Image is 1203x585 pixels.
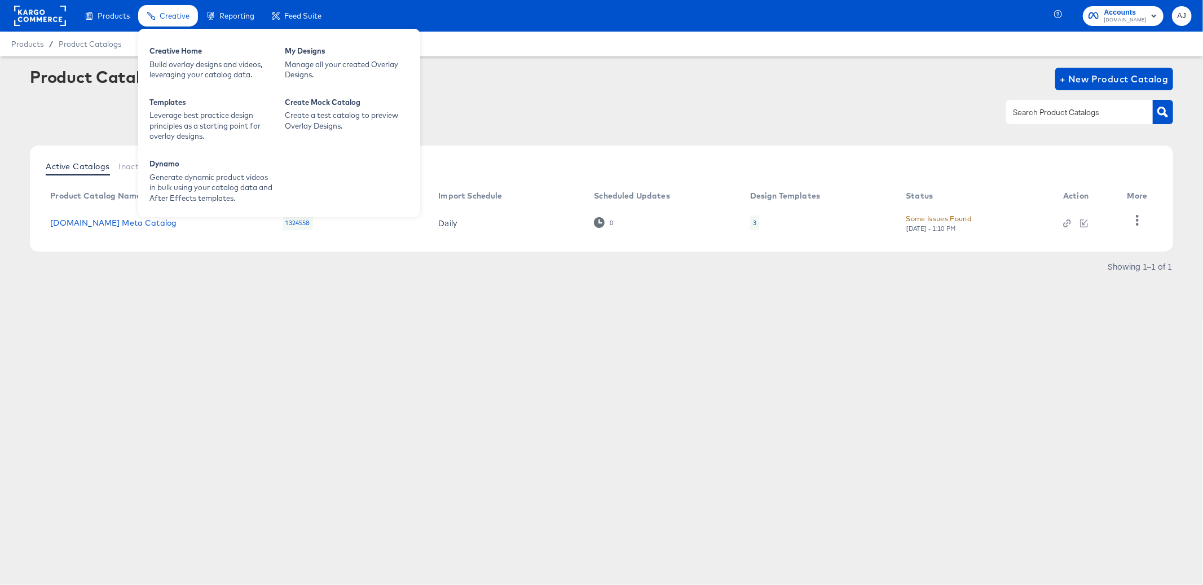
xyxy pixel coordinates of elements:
th: More [1118,187,1161,205]
span: / [43,39,59,49]
div: Import Schedule [438,191,502,200]
button: Some Issues Found[DATE] - 1:10 PM [906,213,971,232]
div: 0 [594,217,614,228]
td: Daily [429,205,585,240]
th: Action [1054,187,1118,205]
div: Product Catalogs [30,68,168,86]
span: + New Product Catalog [1060,71,1169,87]
th: Status [897,187,1054,205]
span: Feed Suite [284,11,321,20]
span: Products [11,39,43,49]
span: Creative [160,11,190,20]
div: Showing 1–1 of 1 [1108,262,1173,270]
button: AJ [1172,6,1192,26]
button: + New Product Catalog [1055,68,1173,90]
div: Some Issues Found [906,213,971,225]
div: 0 [610,219,614,227]
span: Accounts [1104,7,1147,19]
a: [DOMAIN_NAME] Meta Catalog [50,218,177,227]
div: Design Templates [750,191,820,200]
span: Reporting [219,11,254,20]
div: [DATE] - 1:10 PM [906,225,957,232]
input: Search Product Catalogs [1011,106,1131,119]
span: [DOMAIN_NAME] [1104,16,1147,25]
div: 3 [753,218,756,227]
span: Products [98,11,130,20]
span: AJ [1176,10,1187,23]
div: Scheduled Updates [594,191,670,200]
button: Accounts[DOMAIN_NAME] [1083,6,1164,26]
span: Active Catalogs [46,162,109,171]
span: Inactive Catalogs [118,162,189,171]
div: 1324558 [283,215,313,230]
div: 3 [750,215,759,230]
div: Product Catalog Name [50,191,141,200]
a: Product Catalogs [59,39,121,49]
